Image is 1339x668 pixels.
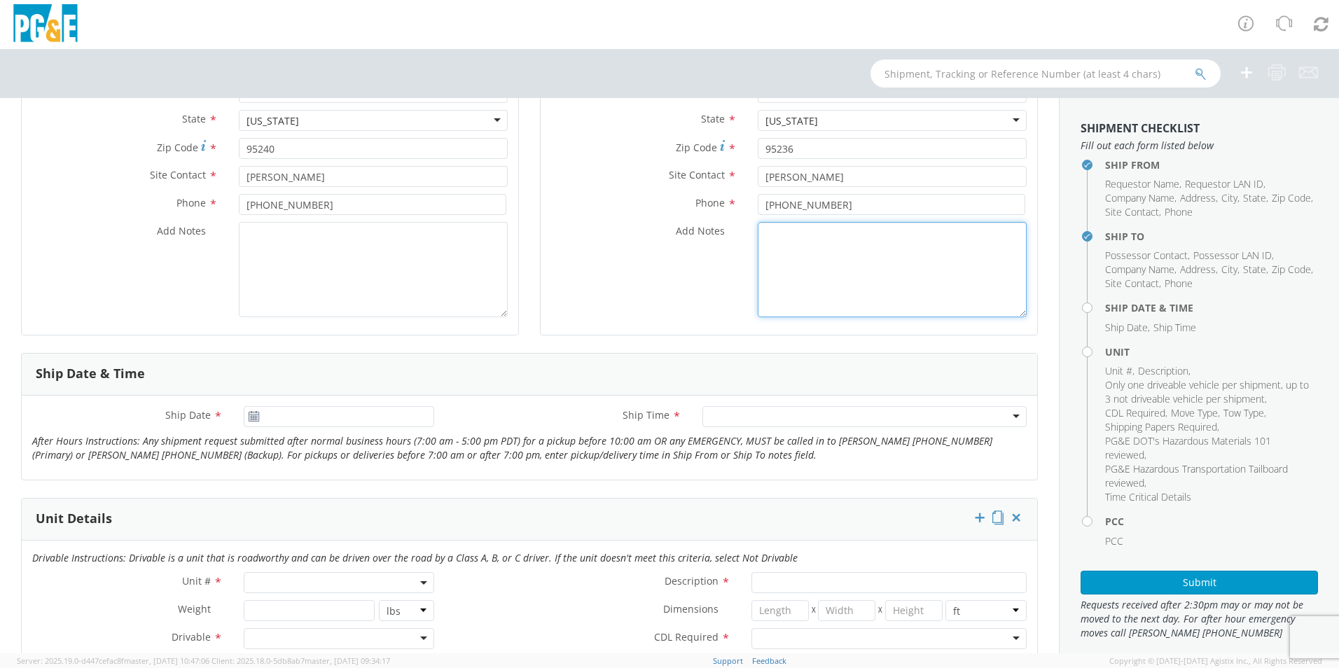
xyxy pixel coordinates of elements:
span: Site Contact [150,168,206,181]
h3: Ship Date & Time [36,367,145,381]
span: Description [1138,364,1188,377]
span: PG&E DOT's Hazardous Materials 101 reviewed [1105,434,1271,461]
li: , [1105,249,1190,263]
span: Address [1180,191,1216,204]
span: Possessor Contact [1105,249,1188,262]
span: Zip Code [1272,191,1311,204]
span: PG&E Hazardous Transportation Tailboard reviewed [1105,462,1288,489]
span: State [701,112,725,125]
span: Ship Date [1105,321,1148,334]
span: Zip Code [157,141,198,154]
span: Site Contact [1105,277,1159,290]
span: Phone [695,196,725,209]
li: , [1105,263,1177,277]
h4: Ship Date & Time [1105,302,1318,313]
li: , [1105,434,1314,462]
h4: Ship To [1105,231,1318,242]
span: master, [DATE] 09:34:17 [305,655,390,666]
span: Ship Date [165,408,211,422]
span: Site Contact [669,168,725,181]
input: Height [885,600,943,621]
input: Length [751,600,809,621]
li: , [1105,406,1167,420]
li: , [1272,263,1313,277]
span: City [1221,191,1237,204]
span: Add Notes [157,224,206,237]
span: Unit # [182,574,211,587]
li: , [1105,205,1161,219]
span: Phone [1165,277,1193,290]
h4: Unit [1105,347,1318,357]
div: [US_STATE] [765,114,818,128]
span: Weight [178,602,211,615]
a: Support [713,655,743,666]
li: , [1105,462,1314,490]
span: CDL Required [654,630,719,643]
span: X [809,600,819,621]
li: , [1105,378,1314,406]
li: , [1272,191,1313,205]
span: State [1243,263,1266,276]
li: , [1221,263,1240,277]
span: Fill out each form listed below [1081,139,1318,153]
input: Width [818,600,875,621]
span: Move Type [1171,406,1218,419]
span: X [875,600,885,621]
span: State [182,112,206,125]
li: , [1180,263,1218,277]
h4: Ship From [1105,160,1318,170]
strong: Shipment Checklist [1081,120,1200,136]
i: Drivable Instructions: Drivable is a unit that is roadworthy and can be driven over the road by a... [32,551,798,564]
span: PCC [1105,534,1123,548]
span: Only one driveable vehicle per shipment, up to 3 not driveable vehicle per shipment [1105,378,1309,405]
span: Time Critical Details [1105,490,1191,503]
li: , [1105,191,1177,205]
span: Shipping Papers Required [1105,420,1217,433]
span: Requests received after 2:30pm may or may not be moved to the next day. For after hour emergency ... [1081,598,1318,640]
span: Company Name [1105,191,1174,204]
button: Submit [1081,571,1318,594]
span: Drivable [172,630,211,643]
li: , [1243,263,1268,277]
span: Possessor LAN ID [1193,249,1272,262]
li: , [1105,420,1219,434]
span: State [1243,191,1266,204]
a: Feedback [752,655,786,666]
span: Add Notes [676,224,725,237]
span: Address [1180,263,1216,276]
span: City [1221,263,1237,276]
span: Phone [1165,205,1193,218]
img: pge-logo-06675f144f4cfa6a6814.png [11,4,81,46]
li: , [1105,321,1150,335]
span: Zip Code [1272,263,1311,276]
span: Site Contact [1105,205,1159,218]
span: Company Name [1105,263,1174,276]
li: , [1221,191,1240,205]
span: Description [665,574,719,587]
li: , [1105,177,1181,191]
h3: Unit Details [36,512,112,526]
span: Zip Code [676,141,717,154]
li: , [1223,406,1266,420]
input: Shipment, Tracking or Reference Number (at least 4 chars) [870,60,1221,88]
li: , [1243,191,1268,205]
div: [US_STATE] [247,114,299,128]
span: Client: 2025.18.0-5db8ab7 [211,655,390,666]
span: Ship Time [1153,321,1196,334]
li: , [1105,364,1135,378]
li: , [1180,191,1218,205]
i: After Hours Instructions: Any shipment request submitted after normal business hours (7:00 am - 5... [32,434,992,461]
li: , [1193,249,1274,263]
span: Phone [176,196,206,209]
span: CDL Required [1105,406,1165,419]
li: , [1138,364,1191,378]
span: Requestor LAN ID [1185,177,1263,190]
span: Copyright © [DATE]-[DATE] Agistix Inc., All Rights Reserved [1109,655,1322,667]
span: Unit # [1105,364,1132,377]
span: Tow Type [1223,406,1264,419]
li: , [1171,406,1220,420]
li: , [1185,177,1265,191]
span: Ship Time [623,408,669,422]
span: Server: 2025.19.0-d447cefac8f [17,655,209,666]
span: master, [DATE] 10:47:06 [124,655,209,666]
